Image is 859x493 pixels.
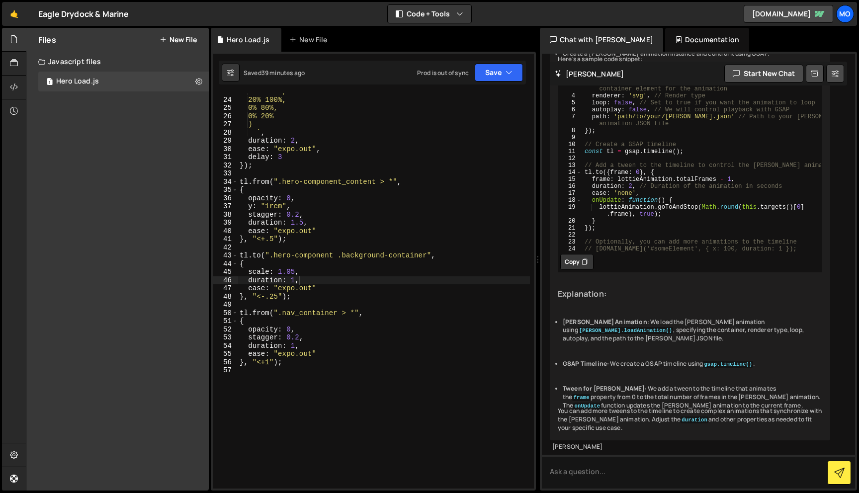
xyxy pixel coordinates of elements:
[681,416,708,423] code: duration
[558,289,822,299] h3: Explanation:
[563,360,822,368] li: : We create a GSAP timeline using .
[559,176,582,183] div: 15
[572,394,590,401] code: frame
[213,169,238,178] div: 33
[417,69,469,77] div: Prod is out of sync
[559,162,582,169] div: 13
[213,244,238,252] div: 42
[559,183,582,190] div: 16
[213,194,238,203] div: 36
[559,134,582,141] div: 9
[213,358,238,367] div: 56
[227,35,269,45] div: Hero Load.js
[213,309,238,318] div: 50
[540,28,663,52] div: Chat with [PERSON_NAME]
[38,8,129,20] div: Eagle Drydock & Marine
[559,127,582,134] div: 8
[558,24,822,410] ul: Here's a sample code snippet:
[559,92,582,99] div: 4
[244,69,305,77] div: Saved
[47,79,53,86] span: 1
[836,5,854,23] a: Mo
[213,129,238,137] div: 28
[213,96,238,104] div: 24
[555,69,624,79] h2: [PERSON_NAME]
[665,28,749,52] div: Documentation
[213,235,238,244] div: 41
[388,5,471,23] button: Code + Tools
[559,190,582,197] div: 17
[563,384,645,393] strong: Tween for [PERSON_NAME]
[559,239,582,246] div: 23
[38,72,209,91] div: 16536/44909.js
[573,403,601,410] code: onUpdate
[213,342,238,350] div: 54
[289,35,331,45] div: New File
[559,232,582,239] div: 22
[563,318,647,326] strong: [PERSON_NAME] Animation
[160,36,197,44] button: New File
[213,326,238,334] div: 52
[213,137,238,145] div: 29
[56,77,99,86] div: Hero Load.js
[703,361,753,368] code: gsap.timeline()
[560,254,594,270] button: Copy
[213,276,238,285] div: 46
[559,99,582,106] div: 5
[26,52,209,72] div: Javascript files
[213,202,238,211] div: 37
[213,350,238,358] div: 55
[213,178,238,186] div: 34
[563,359,607,368] strong: GSAP Timeline
[475,64,523,82] button: Save
[724,65,803,82] button: Start new chat
[261,69,305,77] div: 39 minutes ago
[213,120,238,129] div: 27
[213,301,238,309] div: 49
[578,327,673,334] code: [PERSON_NAME].loadAnimation()
[563,385,822,410] li: : We add a tween to the timeline that animates the property from 0 to the total number of frames ...
[563,318,822,343] li: : We load the [PERSON_NAME] animation using , specifying the container, renderer type, loop, auto...
[213,162,238,170] div: 32
[744,5,833,23] a: [DOMAIN_NAME]
[559,169,582,176] div: 14
[213,186,238,194] div: 35
[213,227,238,236] div: 40
[559,204,582,218] div: 19
[213,260,238,268] div: 44
[213,219,238,227] div: 39
[213,145,238,154] div: 30
[552,443,828,451] div: [PERSON_NAME]
[213,251,238,260] div: 43
[213,366,238,375] div: 57
[2,2,26,26] a: 🤙
[559,141,582,148] div: 10
[559,148,582,155] div: 11
[559,218,582,225] div: 20
[213,112,238,121] div: 26
[559,106,582,113] div: 6
[213,333,238,342] div: 53
[559,197,582,204] div: 18
[559,155,582,162] div: 12
[213,104,238,112] div: 25
[559,246,582,252] div: 24
[213,284,238,293] div: 47
[213,153,238,162] div: 31
[559,79,582,92] div: 3
[563,50,822,58] li: Create a [PERSON_NAME] animation instance and control it using GSAP.
[213,211,238,219] div: 38
[213,268,238,276] div: 45
[559,225,582,232] div: 21
[38,34,56,45] h2: Files
[213,293,238,301] div: 48
[559,113,582,127] div: 7
[213,317,238,326] div: 51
